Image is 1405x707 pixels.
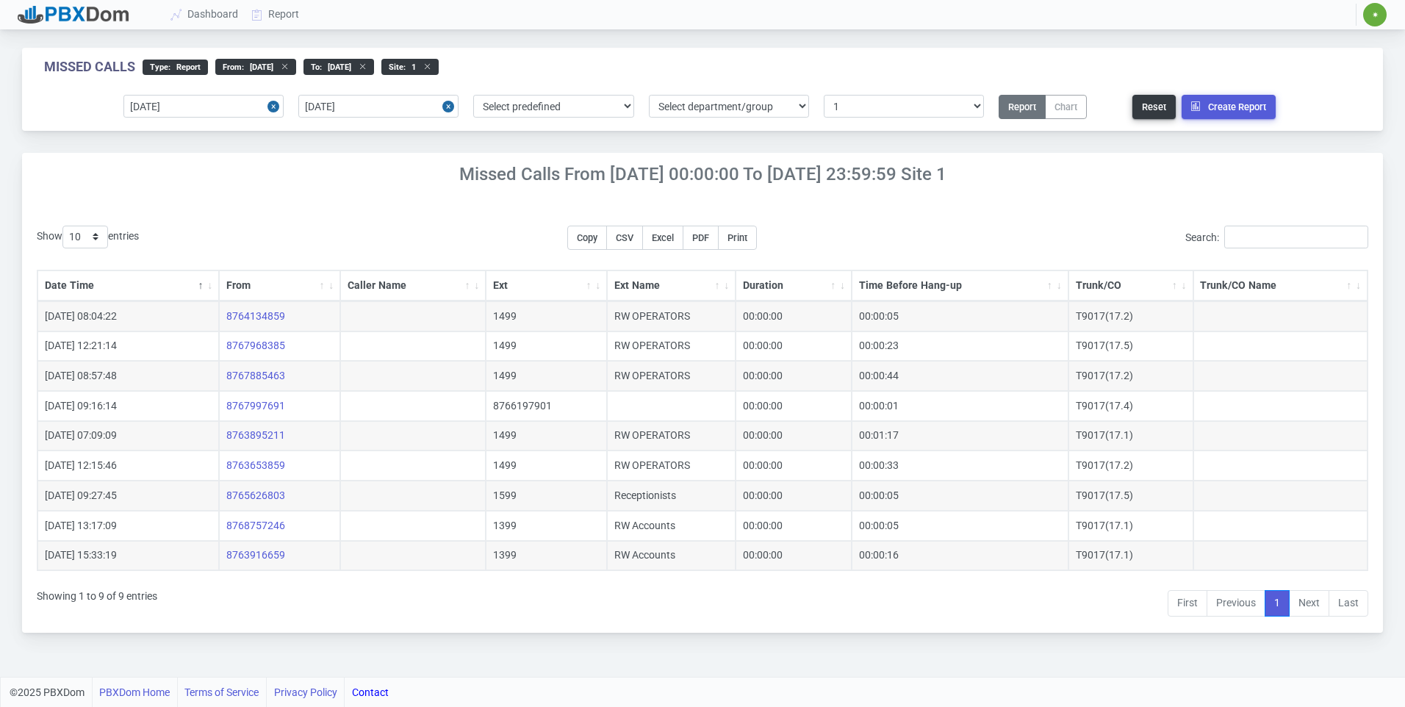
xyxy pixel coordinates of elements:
button: Chart [1045,95,1087,119]
div: ©2025 PBXDom [10,678,389,707]
span: [DATE] [244,62,273,72]
td: 00:00:00 [736,301,852,331]
select: Showentries [62,226,108,248]
td: T9017(17.4) [1068,391,1193,421]
td: [DATE] 08:04:22 [37,301,219,331]
span: Print [727,232,747,243]
td: T9017(17.2) [1068,301,1193,331]
td: RW OPERATORS [607,301,736,331]
a: 8765626803 [226,489,285,501]
td: RW OPERATORS [607,421,736,451]
td: 1499 [486,301,607,331]
a: 8764134859 [226,310,285,322]
span: ✷ [1372,10,1379,19]
td: [DATE] 12:15:46 [37,451,219,481]
td: 1499 [486,421,607,451]
button: Report [999,95,1046,119]
td: 00:00:05 [852,511,1068,541]
span: 1 [406,62,416,72]
a: 8763895211 [226,429,285,441]
td: 1399 [486,511,607,541]
td: 00:00:00 [736,391,852,421]
td: T9017(17.1) [1068,421,1193,451]
td: 00:00:00 [736,361,852,391]
h4: Missed Calls From [DATE] 00:00:00 to [DATE] 23:59:59 Site 1 [22,164,1383,185]
td: [DATE] 09:16:14 [37,391,219,421]
a: 8767997691 [226,400,285,412]
td: RW Accounts [607,541,736,571]
td: 00:00:44 [852,361,1068,391]
td: T9017(17.2) [1068,361,1193,391]
a: Report [245,1,306,28]
a: Terms of Service [184,678,259,707]
td: 8766197901 [486,391,607,421]
th: Ext: activate to sort column ascending [486,270,607,301]
button: CSV [606,226,643,250]
div: Missed Calls [44,59,135,75]
td: T9017(17.1) [1068,541,1193,571]
span: [DATE] [322,62,351,72]
label: Show entries [37,226,139,248]
td: 1499 [486,361,607,391]
button: Print [718,226,757,250]
span: Copy [577,232,597,243]
td: [DATE] 07:09:09 [37,421,219,451]
div: to : [303,59,374,75]
td: 00:00:00 [736,331,852,362]
span: PDF [692,232,709,243]
a: PBXDom Home [99,678,170,707]
td: RW OPERATORS [607,451,736,481]
td: Receptionists [607,481,736,511]
input: Start date [123,95,284,118]
td: 00:00:16 [852,541,1068,571]
span: Report [170,62,201,72]
td: [DATE] 09:27:45 [37,481,219,511]
td: 00:00:05 [852,301,1068,331]
span: Excel [652,232,674,243]
span: CSV [616,232,633,243]
td: T9017(17.5) [1068,481,1193,511]
td: 00:00:00 [736,421,852,451]
td: 1399 [486,541,607,571]
td: T9017(17.2) [1068,451,1193,481]
button: Excel [642,226,683,250]
th: Ext Name: activate to sort column ascending [607,270,736,301]
td: 00:00:05 [852,481,1068,511]
th: Time Before Hang-up: activate to sort column ascending [852,270,1068,301]
a: 8763916659 [226,549,285,561]
th: From: activate to sort column ascending [219,270,340,301]
button: Close [267,95,284,118]
button: Reset [1132,95,1176,119]
td: T9017(17.1) [1068,511,1193,541]
button: ✷ [1362,2,1387,27]
input: Search: [1224,226,1368,248]
a: 8768757246 [226,520,285,531]
td: 1499 [486,451,607,481]
td: RW OPERATORS [607,331,736,362]
a: Privacy Policy [274,678,337,707]
th: Date Time: activate to sort column descending [37,270,219,301]
td: 00:00:33 [852,451,1068,481]
td: [DATE] 08:57:48 [37,361,219,391]
td: RW Accounts [607,511,736,541]
td: [DATE] 12:21:14 [37,331,219,362]
td: 00:00:23 [852,331,1068,362]
a: Contact [352,678,389,707]
button: Close [442,95,459,118]
td: 00:00:00 [736,511,852,541]
th: Duration: activate to sort column ascending [736,270,852,301]
a: 1 [1265,590,1290,617]
td: 1499 [486,331,607,362]
a: Dashboard [165,1,245,28]
button: PDF [683,226,719,250]
a: 8763653859 [226,459,285,471]
th: Caller Name: activate to sort column ascending [340,270,486,301]
td: 00:00:01 [852,391,1068,421]
td: 00:00:00 [736,451,852,481]
a: 8767885463 [226,370,285,381]
td: T9017(17.5) [1068,331,1193,362]
button: Copy [567,226,607,250]
td: 00:00:00 [736,541,852,571]
td: 00:01:17 [852,421,1068,451]
div: type : [143,60,208,75]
